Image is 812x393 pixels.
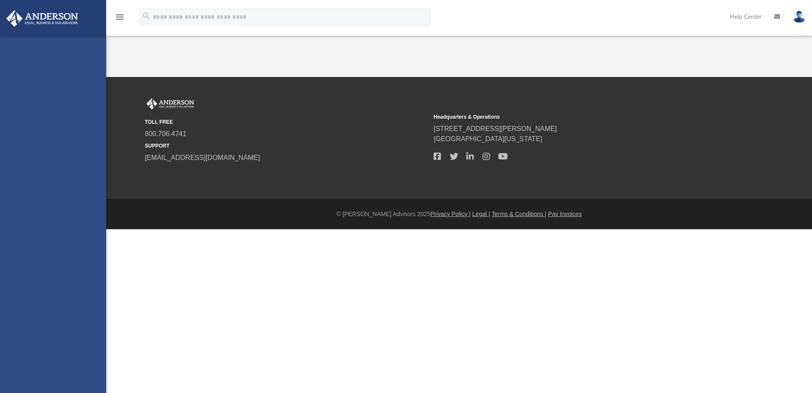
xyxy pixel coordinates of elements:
a: Terms & Conditions | [492,211,547,217]
img: User Pic [793,11,806,23]
small: Headquarters & Operations [434,113,716,121]
a: Privacy Policy | [431,211,471,217]
small: TOLL FREE [145,118,428,126]
small: SUPPORT [145,142,428,150]
a: [STREET_ADDRESS][PERSON_NAME] [434,125,557,132]
i: search [142,11,151,21]
img: Anderson Advisors Platinum Portal [145,98,196,109]
div: © [PERSON_NAME] Advisors 2025 [106,210,812,219]
img: Anderson Advisors Platinum Portal [4,10,81,27]
i: menu [115,12,125,22]
a: [EMAIL_ADDRESS][DOMAIN_NAME] [145,154,260,161]
a: menu [115,16,125,22]
a: [GEOGRAPHIC_DATA][US_STATE] [434,135,542,142]
a: 800.706.4741 [145,130,186,137]
a: Pay Invoices [548,211,581,217]
a: Legal | [472,211,490,217]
